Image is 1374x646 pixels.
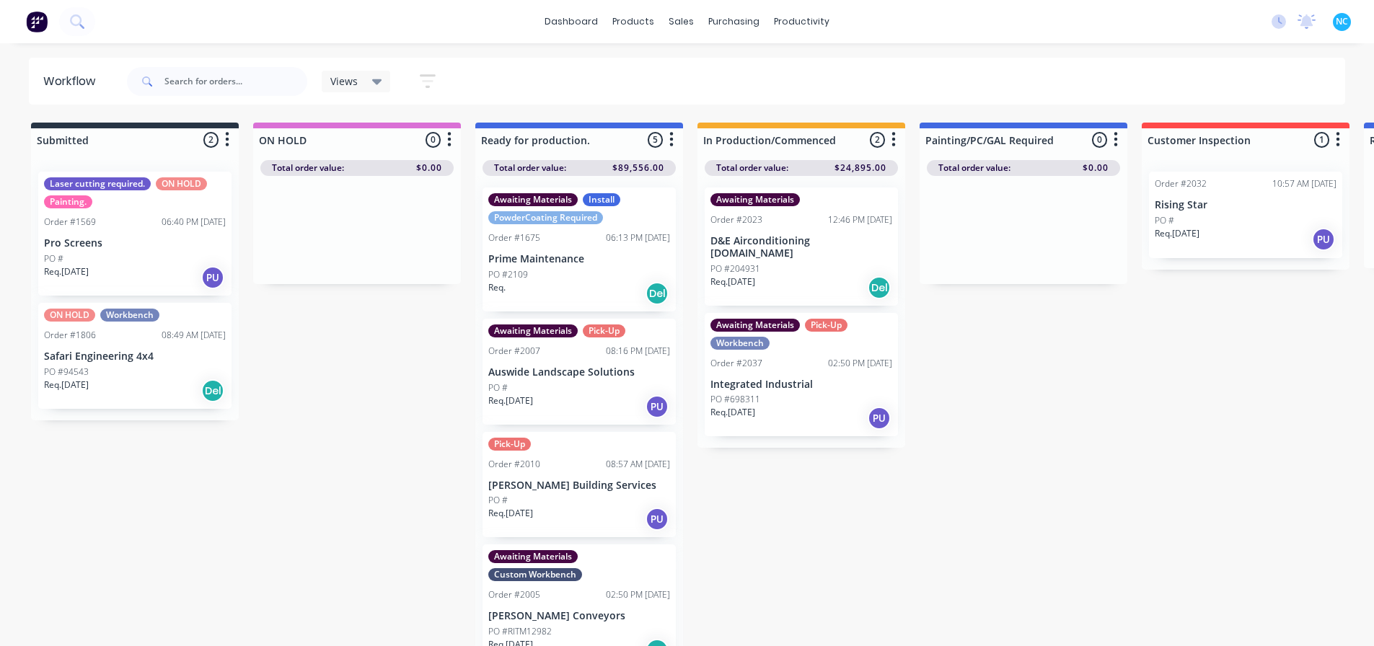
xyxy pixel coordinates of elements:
span: $24,895.00 [834,161,886,174]
div: Workbench [100,309,159,322]
span: $0.00 [1083,161,1109,174]
p: Pro Screens [44,237,226,249]
div: Order #2007 [488,345,540,358]
div: Awaiting Materials [710,193,800,206]
div: Order #2023 [710,213,762,226]
div: 08:57 AM [DATE] [606,458,670,471]
p: [PERSON_NAME] Conveyors [488,610,670,622]
div: Awaiting Materials [488,193,578,206]
span: Views [330,74,358,89]
p: PO # [488,381,508,394]
div: Order #1806 [44,329,96,342]
p: Req. [488,281,506,294]
div: Order #2032 [1155,177,1207,190]
p: Prime Maintenance [488,253,670,265]
div: Order #2037 [710,357,762,370]
p: Req. [DATE] [488,507,533,520]
span: $0.00 [416,161,442,174]
div: Order #203210:57 AM [DATE]Rising StarPO #Req.[DATE]PU [1149,172,1342,258]
p: Req. [DATE] [710,406,755,419]
div: Awaiting Materials [710,319,800,332]
a: dashboard [537,11,605,32]
div: Del [646,282,669,305]
p: Req. [DATE] [1155,227,1199,240]
p: PO #94543 [44,366,89,379]
div: Workbench [710,337,770,350]
div: Pick-UpOrder #201008:57 AM [DATE][PERSON_NAME] Building ServicesPO #Req.[DATE]PU [483,432,676,538]
div: 10:57 AM [DATE] [1272,177,1336,190]
div: Laser cutting required.ON HOLDPainting.Order #156906:40 PM [DATE]Pro ScreensPO #Req.[DATE]PU [38,172,232,296]
div: sales [661,11,701,32]
div: ON HOLDWorkbenchOrder #180608:49 AM [DATE]Safari Engineering 4x4PO #94543Req.[DATE]Del [38,303,232,409]
div: Awaiting Materials [488,550,578,563]
p: Req. [DATE] [44,265,89,278]
p: PO # [488,494,508,507]
div: 06:40 PM [DATE] [162,216,226,229]
p: PO # [1155,214,1174,227]
img: Factory [26,11,48,32]
div: 02:50 PM [DATE] [828,357,892,370]
span: Total order value: [716,161,788,174]
p: Safari Engineering 4x4 [44,350,226,363]
p: Auswide Landscape Solutions [488,366,670,379]
div: Awaiting MaterialsPick-UpOrder #200708:16 PM [DATE]Auswide Landscape SolutionsPO #Req.[DATE]PU [483,319,676,425]
div: PU [868,407,891,430]
div: PU [646,395,669,418]
div: ON HOLD [44,309,95,322]
div: Order #2005 [488,588,540,601]
p: Integrated Industrial [710,379,892,391]
span: Total order value: [494,161,566,174]
div: Pick-Up [583,324,625,337]
div: PU [201,266,224,289]
div: Order #1675 [488,231,540,244]
p: PO #RITM12982 [488,625,552,638]
div: Awaiting MaterialsPick-UpWorkbenchOrder #203702:50 PM [DATE]Integrated IndustrialPO #698311Req.[D... [705,313,898,437]
div: Install [583,193,620,206]
div: Order #2010 [488,458,540,471]
div: Pick-Up [488,438,531,451]
p: PO # [44,252,63,265]
input: Search for orders... [164,67,307,96]
div: 12:46 PM [DATE] [828,213,892,226]
p: Req. [DATE] [488,394,533,407]
div: 02:50 PM [DATE] [606,588,670,601]
div: 08:49 AM [DATE] [162,329,226,342]
div: Pick-Up [805,319,847,332]
p: Rising Star [1155,199,1336,211]
p: PO #698311 [710,393,760,406]
p: [PERSON_NAME] Building Services [488,479,670,492]
div: PowderCoating Required [488,211,603,224]
div: ON HOLD [156,177,207,190]
span: Total order value: [938,161,1010,174]
div: Awaiting MaterialsOrder #202312:46 PM [DATE]D&E Airconditioning [DOMAIN_NAME]PO #204931Req.[DATE]Del [705,187,898,306]
div: purchasing [701,11,767,32]
div: Del [868,276,891,299]
p: PO #2109 [488,268,528,281]
div: 08:16 PM [DATE] [606,345,670,358]
div: Awaiting MaterialsInstallPowderCoating RequiredOrder #167506:13 PM [DATE]Prime MaintenancePO #210... [483,187,676,311]
div: PU [1312,228,1335,251]
div: Workflow [43,73,102,90]
div: products [605,11,661,32]
div: Laser cutting required. [44,177,151,190]
span: Total order value: [272,161,344,174]
span: NC [1336,15,1348,28]
div: productivity [767,11,837,32]
span: $89,556.00 [612,161,664,174]
div: Painting. [44,195,92,208]
div: Del [201,379,224,402]
div: Order #1569 [44,216,96,229]
p: Req. [DATE] [44,379,89,391]
div: PU [646,508,669,531]
div: 06:13 PM [DATE] [606,231,670,244]
p: D&E Airconditioning [DOMAIN_NAME] [710,235,892,260]
p: Req. [DATE] [710,275,755,288]
div: Custom Workbench [488,568,582,581]
p: PO #204931 [710,262,760,275]
div: Awaiting Materials [488,324,578,337]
